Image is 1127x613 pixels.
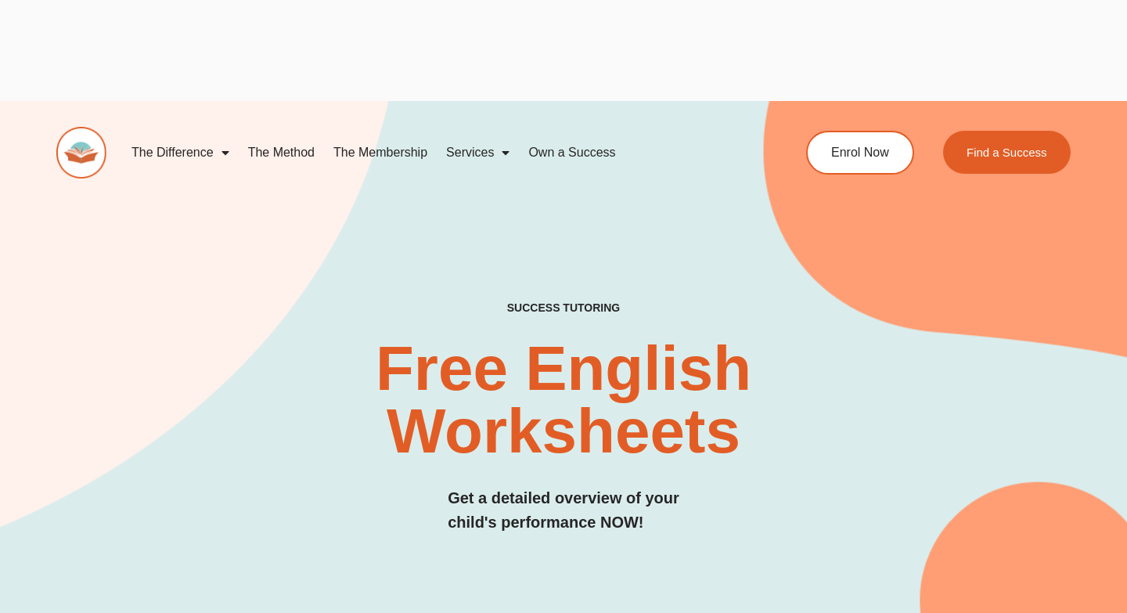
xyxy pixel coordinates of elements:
[967,146,1047,158] span: Find a Success
[229,337,898,463] h2: Free English Worksheets​
[519,135,625,171] a: Own a Success
[324,135,437,171] a: The Membership
[122,135,748,171] nav: Menu
[943,131,1071,174] a: Find a Success
[239,135,324,171] a: The Method
[831,146,889,159] span: Enrol Now
[122,135,239,171] a: The Difference
[448,486,679,535] h3: Get a detailed overview of your child's performance NOW!
[413,301,714,315] h4: SUCCESS TUTORING​
[437,135,519,171] a: Services
[806,131,914,175] a: Enrol Now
